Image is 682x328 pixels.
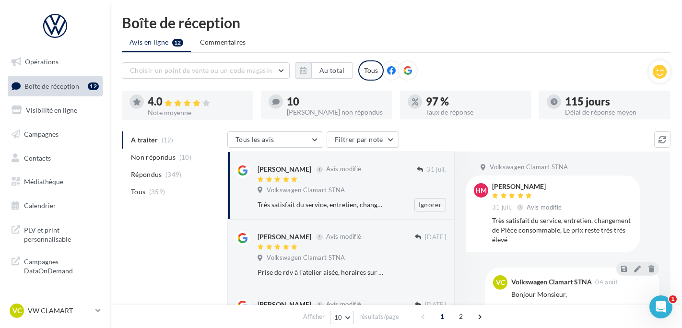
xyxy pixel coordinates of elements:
[165,171,182,178] span: (349)
[326,301,361,308] span: Avis modifié
[359,312,399,321] span: résultats/page
[24,82,79,90] span: Boîte de réception
[565,109,663,116] div: Délai de réponse moyen
[28,306,92,316] p: VW CLAMART
[258,232,311,242] div: [PERSON_NAME]
[6,100,105,120] a: Visibilité en ligne
[475,186,487,195] span: hm
[8,302,103,320] a: VC VW CLAMART
[148,109,246,116] div: Note moyenne
[492,216,632,245] div: Très satisfait du service, entretien, changement de Pièce consommable, Le prix reste très très élevé
[6,172,105,192] a: Médiathèque
[24,153,51,162] span: Contacts
[267,254,345,262] span: Volkswagen Clamart STNA
[131,187,145,197] span: Tous
[511,279,592,285] div: Volkswagen Clamart STNA
[6,76,105,96] a: Boîte de réception12
[330,311,354,324] button: 10
[669,295,677,303] span: 1
[414,198,446,211] button: Ignorer
[24,255,99,276] span: Campagnes DataOnDemand
[122,62,290,79] button: Choisir un point de vente ou un code magasin
[25,58,59,66] span: Opérations
[24,223,99,244] span: PLV et print personnalisable
[24,177,63,186] span: Médiathèque
[6,220,105,248] a: PLV et print personnalisable
[12,306,22,316] span: VC
[435,309,450,324] span: 1
[258,164,311,174] div: [PERSON_NAME]
[358,60,384,81] div: Tous
[122,15,670,30] div: Boîte de réception
[130,66,272,74] span: Choisir un point de vente ou un code magasin
[426,109,524,116] div: Taux de réponse
[131,152,176,162] span: Non répondus
[149,188,165,196] span: (359)
[88,82,99,90] div: 12
[492,203,512,212] span: 31 juil.
[235,135,274,143] span: Tous les avis
[303,312,325,321] span: Afficher
[492,183,564,190] div: [PERSON_NAME]
[26,106,77,114] span: Visibilité en ligne
[326,233,361,241] span: Avis modifié
[24,201,56,210] span: Calendrier
[295,62,353,79] button: Au total
[426,96,524,107] div: 97 %
[425,233,446,242] span: [DATE]
[527,203,562,211] span: Avis modifié
[258,268,384,277] div: Prise de rdv à l'atelier aisée, horaires sur place respectés, compétence et amabilité, tout en ét...
[6,196,105,216] a: Calendrier
[287,96,385,107] div: 10
[426,165,446,174] span: 31 juil.
[326,165,361,173] span: Avis modifié
[595,279,618,285] span: 04 août
[200,37,246,47] span: Commentaires
[6,52,105,72] a: Opérations
[425,301,446,309] span: [DATE]
[131,170,162,179] span: Répondus
[227,131,323,148] button: Tous les avis
[496,278,505,287] span: VC
[6,251,105,280] a: Campagnes DataOnDemand
[327,131,399,148] button: Filtrer par note
[6,148,105,168] a: Contacts
[649,295,672,318] iframe: Intercom live chat
[258,200,384,210] div: Très satisfait du service, entretien, changement de Pièce consommable, Le prix reste très très élevé
[6,124,105,144] a: Campagnes
[311,62,353,79] button: Au total
[258,300,311,309] div: [PERSON_NAME]
[334,314,342,321] span: 10
[453,309,469,324] span: 2
[179,153,191,161] span: (10)
[267,186,345,195] span: Volkswagen Clamart STNA
[287,109,385,116] div: [PERSON_NAME] non répondus
[490,163,568,172] span: Volkswagen Clamart STNA
[24,130,59,138] span: Campagnes
[565,96,663,107] div: 115 jours
[148,96,246,107] div: 4.0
